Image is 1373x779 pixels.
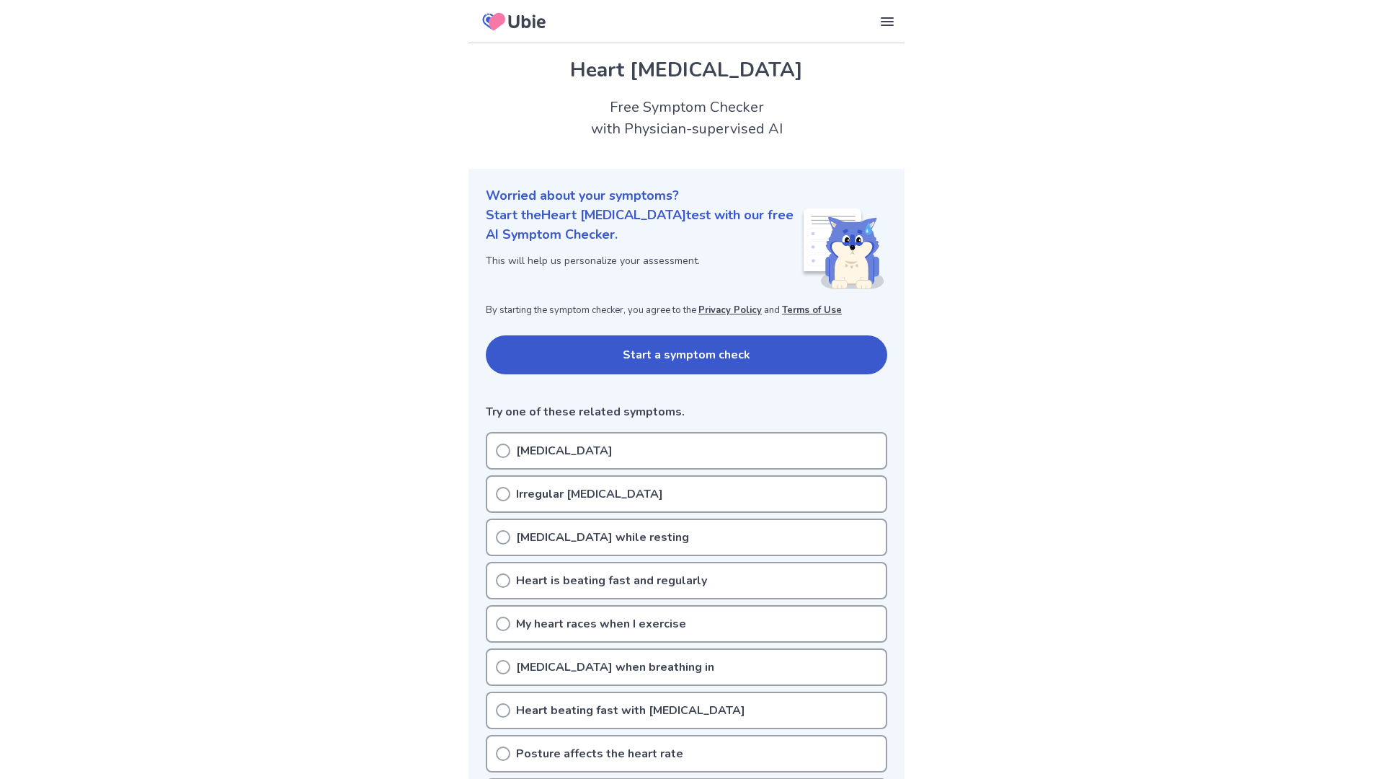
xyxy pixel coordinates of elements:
[782,304,842,317] a: Terms of Use
[516,572,707,589] p: Heart is beating fast and regularly
[486,335,887,374] button: Start a symptom check
[801,208,884,289] img: Shiba
[468,97,905,140] h2: Free Symptom Checker with Physician-supervised AI
[486,253,801,268] p: This will help us personalize your assessment.
[486,206,801,245] p: Start the Heart [MEDICAL_DATA] test with our free AI Symptom Checker.
[516,659,714,676] p: [MEDICAL_DATA] when breathing in
[516,745,683,762] p: Posture affects the heart rate
[516,485,663,503] p: Irregular [MEDICAL_DATA]
[486,304,887,318] p: By starting the symptom checker, you agree to the and
[698,304,762,317] a: Privacy Policy
[516,529,689,546] p: [MEDICAL_DATA] while resting
[486,55,887,85] h1: Heart [MEDICAL_DATA]
[486,403,887,421] p: Try one of these related symptoms.
[516,442,613,459] p: [MEDICAL_DATA]
[516,615,686,633] p: My heart races when I exercise
[516,702,745,719] p: Heart beating fast with [MEDICAL_DATA]
[486,186,887,206] p: Worried about your symptoms?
